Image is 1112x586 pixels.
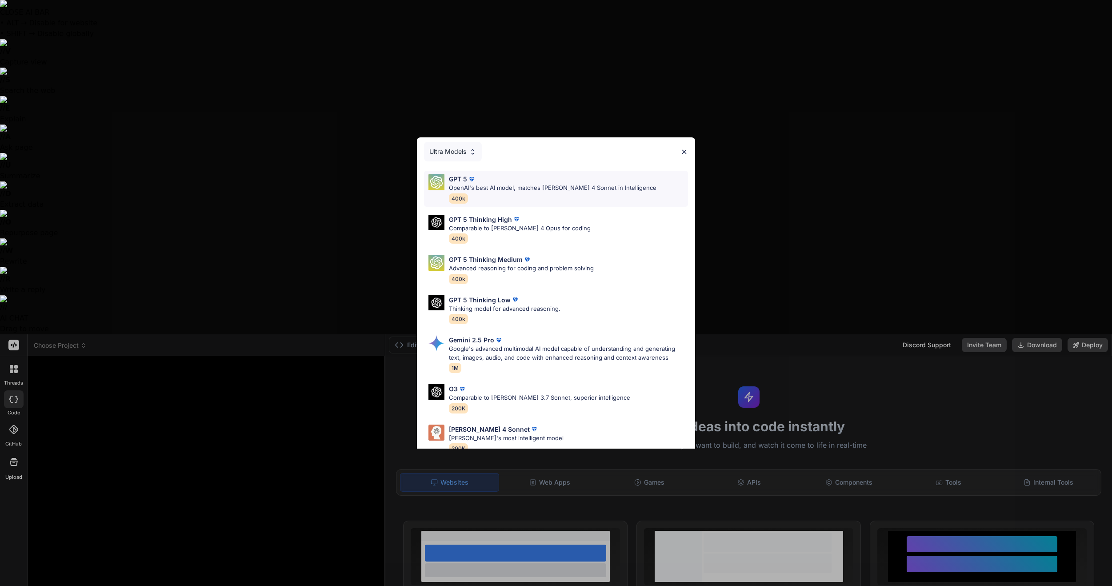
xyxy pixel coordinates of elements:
[449,335,494,345] p: Gemini 2.5 Pro
[428,384,444,400] img: Pick Models
[449,384,458,393] p: O3
[449,443,468,454] span: 200K
[449,393,630,402] p: Comparable to [PERSON_NAME] 3.7 Sonnet, superior intelligence
[449,345,688,362] p: Google's advanced multimodal AI model capable of understanding and generating text, images, audio...
[428,335,444,351] img: Pick Models
[458,385,467,393] img: premium
[449,403,468,413] span: 200K
[494,336,503,345] img: premium
[449,434,564,443] p: [PERSON_NAME]'s most intelligent model
[428,425,444,441] img: Pick Models
[530,425,539,433] img: premium
[449,363,461,373] span: 1M
[449,425,530,434] p: [PERSON_NAME] 4 Sonnet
